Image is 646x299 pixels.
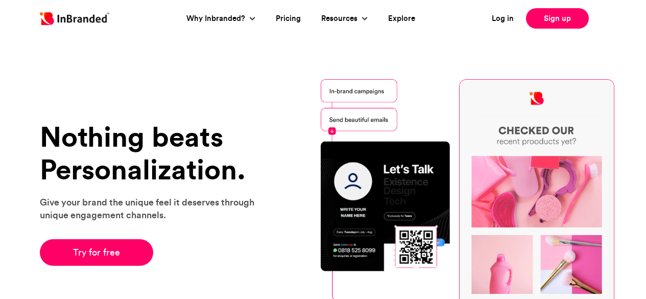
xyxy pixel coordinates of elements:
a: Pricing [276,13,301,25]
a: Try for free [40,239,154,266]
p: Give your brand the unique feel it deserves through unique engagement channels. [40,196,267,221]
a: Explore [388,13,415,25]
a: Why Inbranded? [186,13,248,25]
img: Inbranded [40,12,109,25]
a: Sign up [526,8,589,29]
a: Log in [492,13,514,25]
h1: Nothing beats Personalization. [40,121,267,186]
a: Resources [321,13,360,25]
